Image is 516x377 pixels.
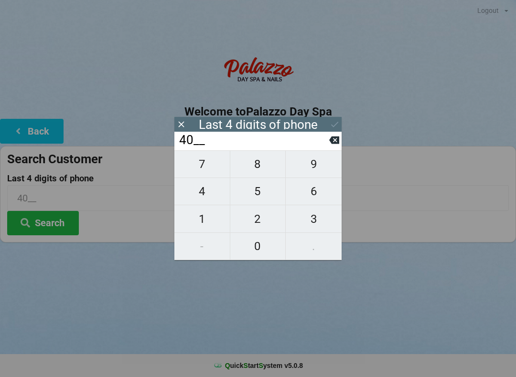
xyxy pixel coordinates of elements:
[174,181,230,201] span: 4
[174,178,230,205] button: 4
[230,178,286,205] button: 5
[174,150,230,178] button: 7
[286,178,342,205] button: 6
[174,205,230,232] button: 1
[286,154,342,174] span: 9
[230,233,286,260] button: 0
[286,181,342,201] span: 6
[230,205,286,232] button: 2
[286,209,342,229] span: 3
[230,150,286,178] button: 8
[199,120,318,129] div: Last 4 digits of phone
[174,209,230,229] span: 1
[174,154,230,174] span: 7
[230,181,286,201] span: 5
[230,209,286,229] span: 2
[286,150,342,178] button: 9
[286,205,342,232] button: 3
[230,236,286,256] span: 0
[230,154,286,174] span: 8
